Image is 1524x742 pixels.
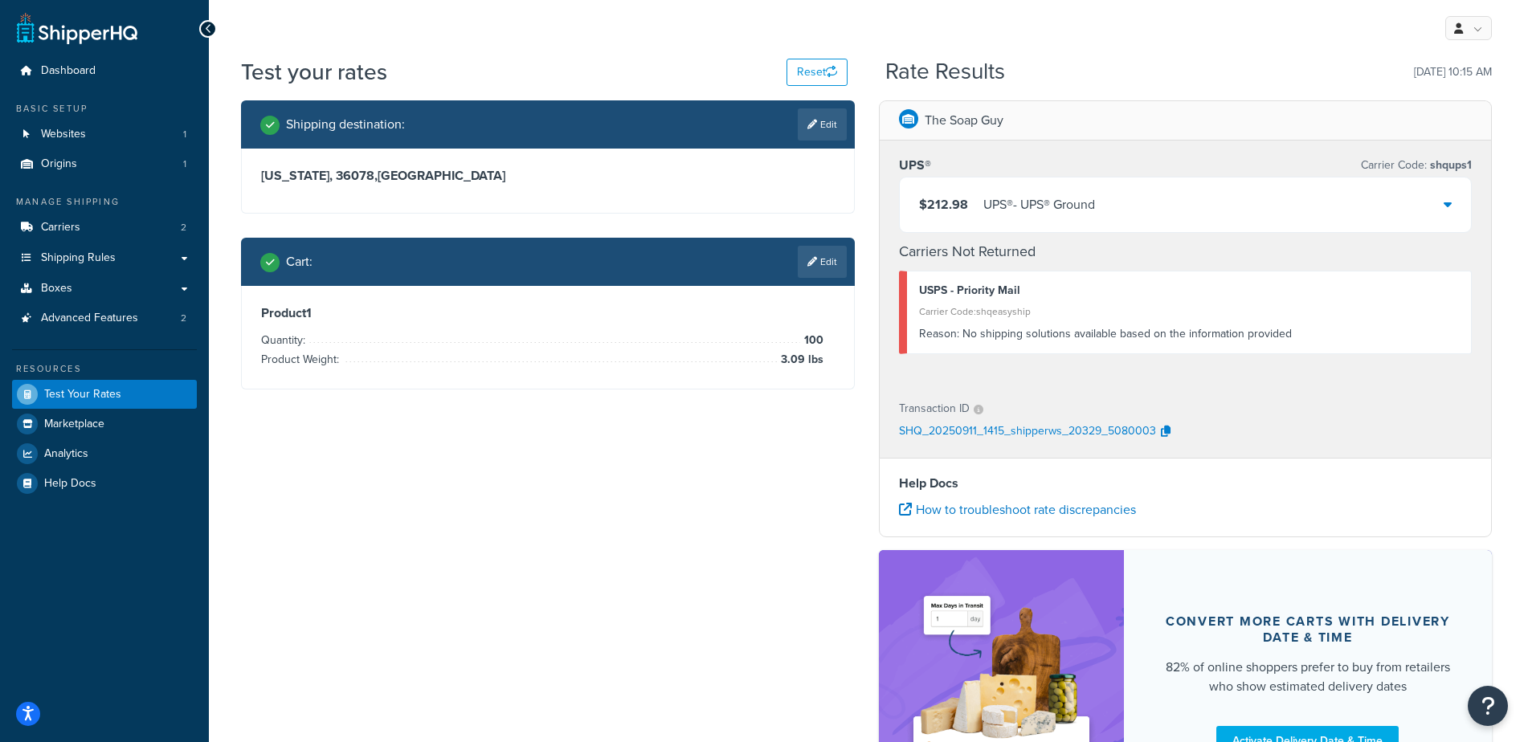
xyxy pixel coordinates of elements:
[798,246,847,278] a: Edit
[241,56,387,88] h1: Test your rates
[1162,614,1453,646] div: Convert more carts with delivery date & time
[44,388,121,402] span: Test Your Rates
[41,251,116,265] span: Shipping Rules
[183,157,186,171] span: 1
[12,304,197,333] li: Advanced Features
[183,128,186,141] span: 1
[919,279,1460,302] div: USPS - Priority Mail
[261,305,835,321] h3: Product 1
[885,59,1005,84] h2: Rate Results
[899,500,1136,519] a: How to troubleshoot rate discrepancies
[787,59,848,86] button: Reset
[12,243,197,273] a: Shipping Rules
[12,439,197,468] a: Analytics
[983,194,1095,216] div: UPS® - UPS® Ground
[12,56,197,86] a: Dashboard
[44,418,104,431] span: Marketplace
[919,325,959,342] span: Reason:
[12,213,197,243] a: Carriers2
[286,117,405,132] h2: Shipping destination :
[1427,157,1472,173] span: shqups1
[261,351,343,368] span: Product Weight:
[12,149,197,179] a: Origins1
[286,255,313,269] h2: Cart :
[1361,154,1472,177] p: Carrier Code:
[899,397,970,420] p: Transaction ID
[925,109,1003,132] p: The Soap Guy
[899,474,1473,493] h4: Help Docs
[798,108,847,141] a: Edit
[181,312,186,325] span: 2
[41,312,138,325] span: Advanced Features
[1468,686,1508,726] button: Open Resource Center
[800,331,823,350] span: 100
[919,323,1460,345] div: No shipping solutions available based on the information provided
[12,120,197,149] li: Websites
[41,64,96,78] span: Dashboard
[899,157,931,173] h3: UPS®
[41,128,86,141] span: Websites
[41,157,77,171] span: Origins
[899,241,1473,263] h4: Carriers Not Returned
[44,447,88,461] span: Analytics
[12,149,197,179] li: Origins
[41,221,80,234] span: Carriers
[919,195,968,214] span: $212.98
[12,380,197,409] a: Test Your Rates
[41,282,72,296] span: Boxes
[12,469,197,498] a: Help Docs
[12,274,197,304] a: Boxes
[181,221,186,234] span: 2
[12,195,197,209] div: Manage Shipping
[12,102,197,116] div: Basic Setup
[919,300,1460,323] div: Carrier Code: shqeasyship
[12,213,197,243] li: Carriers
[1162,658,1453,696] div: 82% of online shoppers prefer to buy from retailers who show estimated delivery dates
[12,304,197,333] a: Advanced Features2
[12,120,197,149] a: Websites1
[12,362,197,376] div: Resources
[777,350,823,369] span: 3.09 lbs
[44,477,96,491] span: Help Docs
[12,410,197,438] a: Marketplace
[261,332,309,349] span: Quantity:
[261,168,835,184] h3: [US_STATE], 36078 , [GEOGRAPHIC_DATA]
[1414,61,1492,84] p: [DATE] 10:15 AM
[899,420,1156,444] p: SHQ_20250911_1415_shipperws_20329_5080003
